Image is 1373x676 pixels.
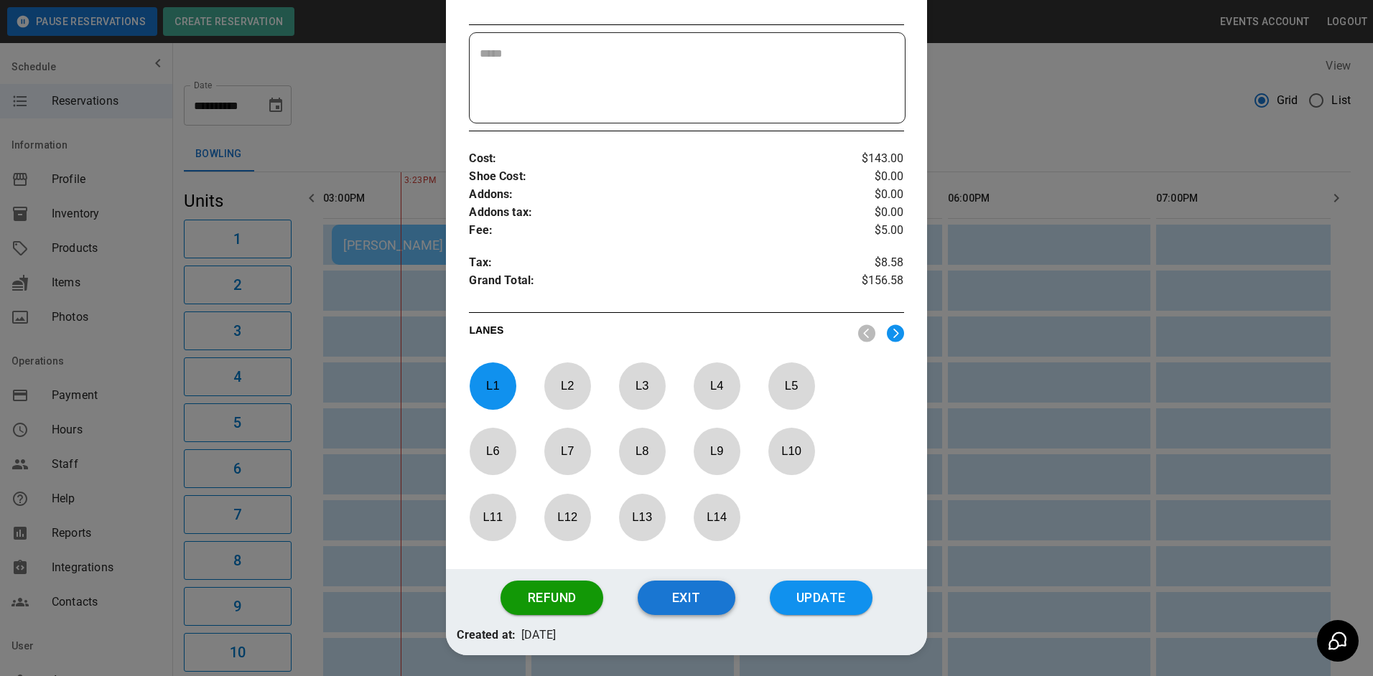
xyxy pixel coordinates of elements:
[693,369,740,403] p: L 4
[693,434,740,468] p: L 9
[469,500,516,534] p: L 11
[469,434,516,468] p: L 6
[858,324,875,342] img: nav_left.svg
[544,434,591,468] p: L 7
[832,186,904,204] p: $0.00
[618,500,666,534] p: L 13
[770,581,872,615] button: Update
[618,434,666,468] p: L 8
[768,369,815,403] p: L 5
[501,581,602,615] button: Refund
[469,186,831,204] p: Addons :
[832,168,904,186] p: $0.00
[469,369,516,403] p: L 1
[469,272,831,294] p: Grand Total :
[832,254,904,272] p: $8.58
[832,204,904,222] p: $0.00
[693,500,740,534] p: L 14
[469,254,831,272] p: Tax :
[457,626,516,644] p: Created at:
[638,581,735,615] button: Exit
[544,500,591,534] p: L 12
[887,324,904,342] img: right.svg
[544,369,591,403] p: L 2
[832,222,904,240] p: $5.00
[521,626,556,644] p: [DATE]
[469,168,831,186] p: Shoe Cost :
[832,272,904,294] p: $156.58
[832,150,904,168] p: $143.00
[469,150,831,168] p: Cost :
[469,222,831,240] p: Fee :
[469,323,846,343] p: LANES
[768,434,815,468] p: L 10
[618,369,666,403] p: L 3
[469,204,831,222] p: Addons tax :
